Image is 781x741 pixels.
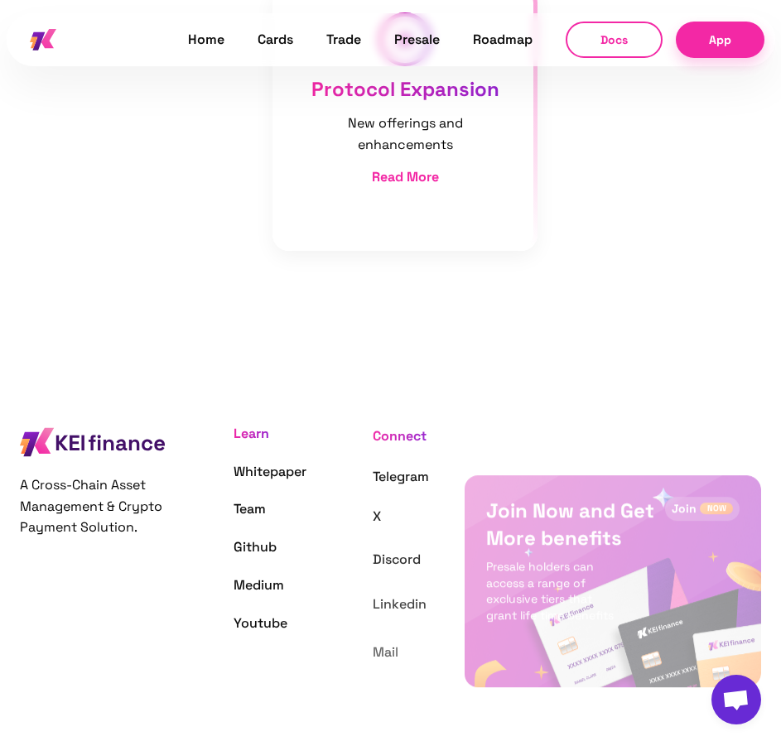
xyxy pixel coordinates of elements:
button: Docs [566,22,663,58]
button: Read More [372,168,439,186]
a: App [676,22,764,57]
a: Team [234,500,266,517]
p: Join [672,499,697,517]
a: Mail [373,643,398,661]
span: Connect [373,427,427,445]
p: A Cross-Chain Asset Management & Crypto Payment Solution. [20,474,198,538]
a: Trade [326,29,361,51]
a: X [373,508,381,526]
a: Github [234,538,277,556]
img: kei [30,29,56,51]
p: New offerings and enhancements [299,113,511,155]
a: Linkedin [373,594,427,612]
a: Home [188,29,224,51]
a: Roadmap [473,29,533,51]
span: Learn [234,425,269,442]
a: Whitepaper [234,463,306,480]
a: Medium [234,576,284,594]
a: Telegram [373,467,429,484]
a: Youtube [234,614,287,632]
p: Join Now and Get More benefits [486,497,654,552]
a: Discord [373,551,421,568]
div: Open chat [711,675,761,724]
a: Presale [394,29,440,51]
img: KEI finance [20,423,165,461]
span: Protocol Expansion [311,76,499,102]
a: Cards [258,29,293,51]
p: Presale holders can access a range of exclusive tiers that grant life time benefits [486,559,619,623]
img: star [653,487,674,508]
div: NOW [700,503,733,514]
